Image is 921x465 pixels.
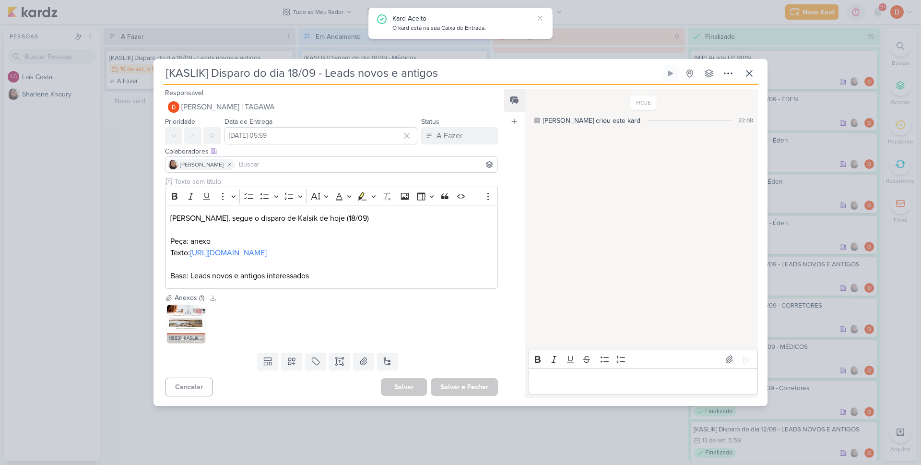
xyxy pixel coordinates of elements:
[170,213,493,224] p: [PERSON_NAME], segue o disparo de Kalsik de hoje (18/09)
[175,293,204,303] div: Anexos (1)
[392,24,533,33] div: O kard está na sua Caixa de Entrada.
[165,89,203,97] label: Responsável
[165,146,498,156] div: Colaboradores
[543,116,640,126] div: [PERSON_NAME] criou este kard
[224,118,272,126] label: Data de Entrega
[163,65,660,82] input: Kard Sem Título
[181,101,275,113] span: [PERSON_NAME] | TAGAWA
[173,177,498,187] input: Texto sem título
[165,118,195,126] label: Prioridade
[437,130,462,142] div: A Fazer
[167,305,205,343] img: sx9dinywvOEu5w7JhQfekHyJ8YjFM6nhvIodWgbL.jpg
[168,101,179,113] img: Diego Lima | TAGAWA
[165,98,498,116] button: [PERSON_NAME] | TAGAWA
[667,70,674,77] div: Ligar relógio
[167,334,205,343] div: 116631_KASLIK _ E-MAIL MKT _ KASLIK IBIRAPUERA _ BLOG _ AUTOMAÇÃO RESIDENCIAL.jpg
[165,205,498,289] div: Editor editing area: main
[165,187,498,205] div: Editor toolbar
[237,159,496,170] input: Buscar
[180,160,224,169] span: [PERSON_NAME]
[170,270,493,282] p: Base: Leads novos e antigos interessados
[392,13,533,24] div: Kard Aceito
[421,127,498,144] button: A Fazer
[224,127,417,144] input: Select a date
[170,247,493,259] p: Texto:
[529,368,758,394] div: Editor editing area: main
[738,116,753,125] div: 22:08
[170,236,493,247] p: Peça: anexo
[190,248,267,258] a: [URL][DOMAIN_NAME]
[168,160,178,169] img: Sharlene Khoury
[529,350,758,369] div: Editor toolbar
[165,378,213,396] button: Cancelar
[421,118,439,126] label: Status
